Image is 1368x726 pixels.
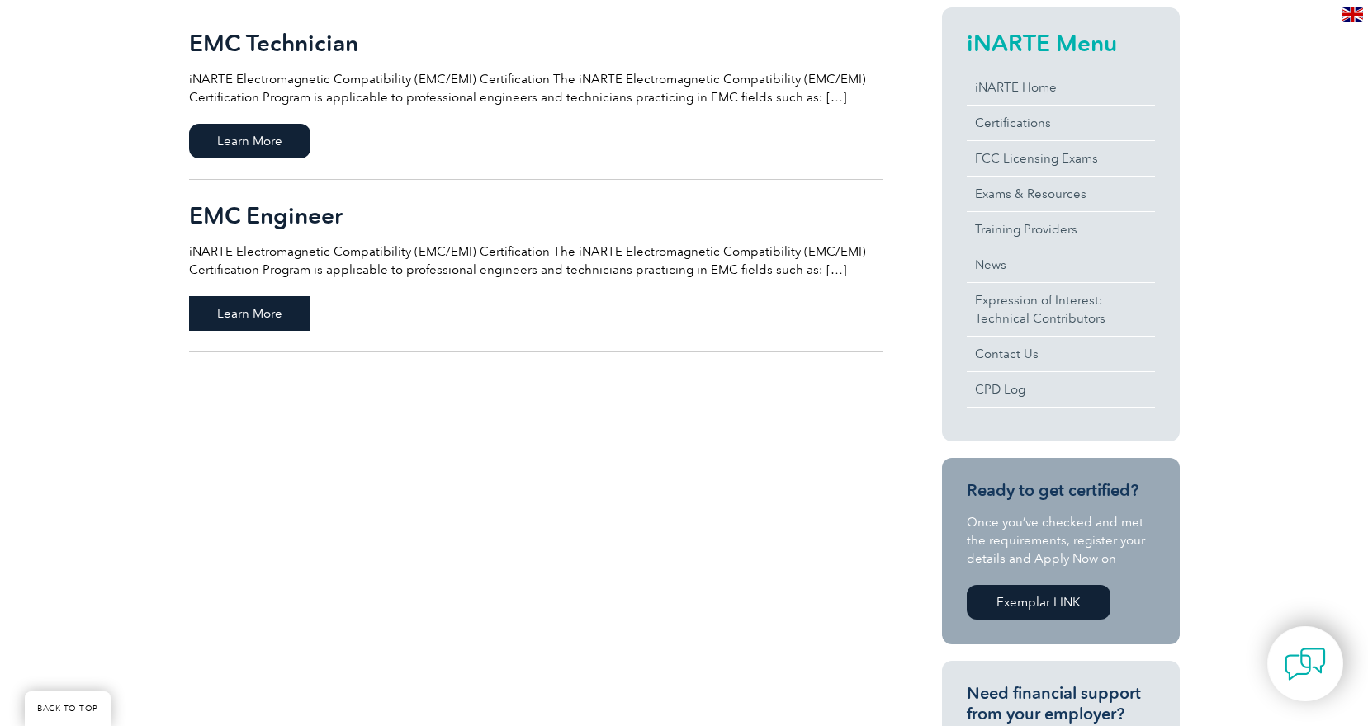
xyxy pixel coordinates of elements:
[967,212,1155,247] a: Training Providers
[189,243,883,279] p: iNARTE Electromagnetic Compatibility (EMC/EMI) Certification The iNARTE Electromagnetic Compatibi...
[967,141,1155,176] a: FCC Licensing Exams
[189,70,883,106] p: iNARTE Electromagnetic Compatibility (EMC/EMI) Certification The iNARTE Electromagnetic Compatibi...
[967,683,1155,724] h3: Need financial support from your employer?
[1342,7,1363,22] img: en
[967,70,1155,105] a: iNARTE Home
[1285,643,1326,685] img: contact-chat.png
[189,202,883,229] h2: EMC Engineer
[967,30,1155,56] h2: iNARTE Menu
[967,480,1155,501] h3: Ready to get certified?
[967,283,1155,336] a: Expression of Interest:Technical Contributors
[189,296,310,331] span: Learn More
[189,124,310,158] span: Learn More
[189,30,883,56] h2: EMC Technician
[967,372,1155,407] a: CPD Log
[967,177,1155,211] a: Exams & Resources
[967,247,1155,282] a: News
[967,513,1155,568] p: Once you’ve checked and met the requirements, register your details and Apply Now on
[189,180,883,352] a: EMC Engineer iNARTE Electromagnetic Compatibility (EMC/EMI) Certification The iNARTE Electromagne...
[967,337,1155,371] a: Contact Us
[25,691,111,726] a: BACK TO TOP
[967,585,1110,620] a: Exemplar LINK
[967,106,1155,140] a: Certifications
[189,7,883,180] a: EMC Technician iNARTE Electromagnetic Compatibility (EMC/EMI) Certification The iNARTE Electromag...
